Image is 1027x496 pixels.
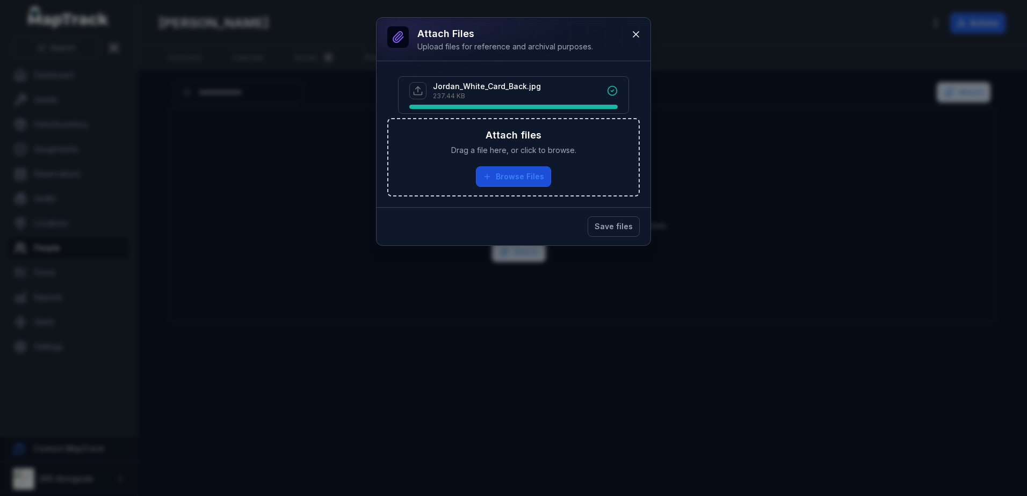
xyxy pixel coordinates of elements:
h3: Attach Files [417,26,593,41]
div: Upload files for reference and archival purposes. [417,41,593,52]
button: Save files [588,216,640,237]
h3: Attach files [486,128,541,143]
span: Drag a file here, or click to browse. [451,145,576,156]
p: Jordan_White_Card_Back.jpg [433,81,541,92]
p: 237.44 KB [433,92,541,100]
button: Browse Files [476,166,551,187]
